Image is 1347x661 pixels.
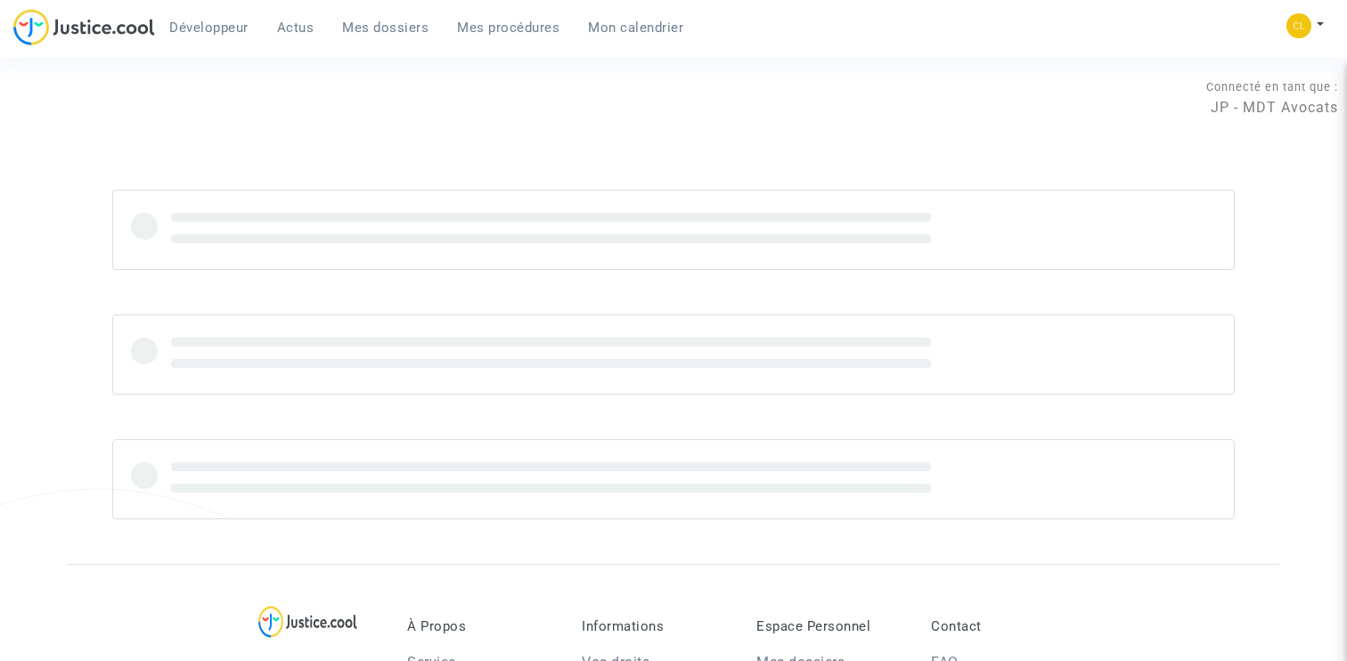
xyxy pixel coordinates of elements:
p: À Propos [407,618,555,634]
a: Actus [263,14,329,41]
span: Mes dossiers [342,20,429,36]
img: jc-logo.svg [13,9,155,45]
span: Mon calendrier [588,20,683,36]
img: f0b917ab549025eb3af43f3c4438ad5d [1286,13,1311,38]
span: Développeur [169,20,249,36]
span: Actus [277,20,314,36]
a: Mes dossiers [328,14,443,41]
span: Connecté en tant que : [1206,80,1338,94]
a: Développeur [155,14,263,41]
p: Espace Personnel [756,618,904,634]
p: Contact [931,618,1079,634]
span: Mes procédures [457,20,559,36]
a: Mes procédures [443,14,574,41]
a: Mon calendrier [574,14,698,41]
p: Informations [582,618,730,634]
img: logo-lg.svg [258,606,357,638]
